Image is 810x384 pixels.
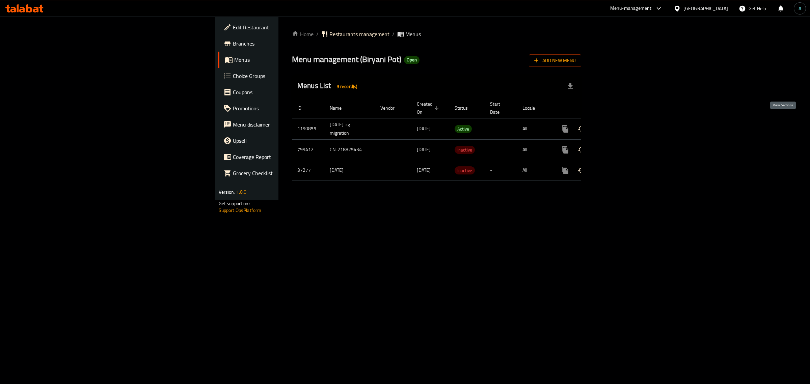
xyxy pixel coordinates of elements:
span: Name [330,104,350,112]
div: [GEOGRAPHIC_DATA] [683,5,728,12]
span: Restaurants management [329,30,389,38]
span: Grocery Checklist [233,169,345,177]
button: more [557,162,573,179]
a: Promotions [218,100,351,116]
span: Version: [219,188,235,196]
span: Choice Groups [233,72,345,80]
td: All [517,118,552,139]
button: more [557,142,573,158]
span: A [799,5,801,12]
button: Add New Menu [529,54,581,67]
td: All [517,139,552,160]
a: Branches [218,35,351,52]
span: Created On [417,100,441,116]
span: [DATE] [417,145,431,154]
span: ID [297,104,310,112]
a: Support.OpsPlatform [219,206,262,215]
span: Edit Restaurant [233,23,345,31]
span: [DATE] [417,166,431,174]
a: Upsell [218,133,351,149]
span: Inactive [455,167,475,174]
span: 3 record(s) [333,83,361,90]
a: Choice Groups [218,68,351,84]
span: Promotions [233,104,345,112]
span: Branches [233,39,345,48]
span: 1.0.0 [236,188,247,196]
button: more [557,121,573,137]
div: Export file [562,78,578,94]
span: Get support on: [219,199,250,208]
table: enhanced table [292,98,627,181]
div: Open [404,56,420,64]
span: Status [455,104,477,112]
nav: breadcrumb [292,30,581,38]
span: [DATE] [417,124,431,133]
span: Upsell [233,137,345,145]
th: Actions [552,98,627,118]
span: Add New Menu [534,56,576,65]
a: Menus [218,52,351,68]
span: Menu disclaimer [233,120,345,129]
td: - [485,160,517,181]
span: Coupons [233,88,345,96]
td: All [517,160,552,181]
div: Menu-management [610,4,652,12]
td: - [485,118,517,139]
button: Change Status [573,121,590,137]
span: Menus [405,30,421,38]
a: Restaurants management [321,30,389,38]
span: Menus [234,56,345,64]
span: Active [455,125,472,133]
td: - [485,139,517,160]
a: Coverage Report [218,149,351,165]
span: Open [404,57,420,63]
span: Vendor [380,104,403,112]
button: Change Status [573,142,590,158]
a: Coupons [218,84,351,100]
a: Menu disclaimer [218,116,351,133]
a: Edit Restaurant [218,19,351,35]
span: Start Date [490,100,509,116]
span: Coverage Report [233,153,345,161]
span: Inactive [455,146,475,154]
div: Inactive [455,166,475,174]
span: Locale [522,104,544,112]
li: / [392,30,395,38]
div: Total records count [333,81,361,92]
h2: Menus List [297,81,361,92]
a: Grocery Checklist [218,165,351,181]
